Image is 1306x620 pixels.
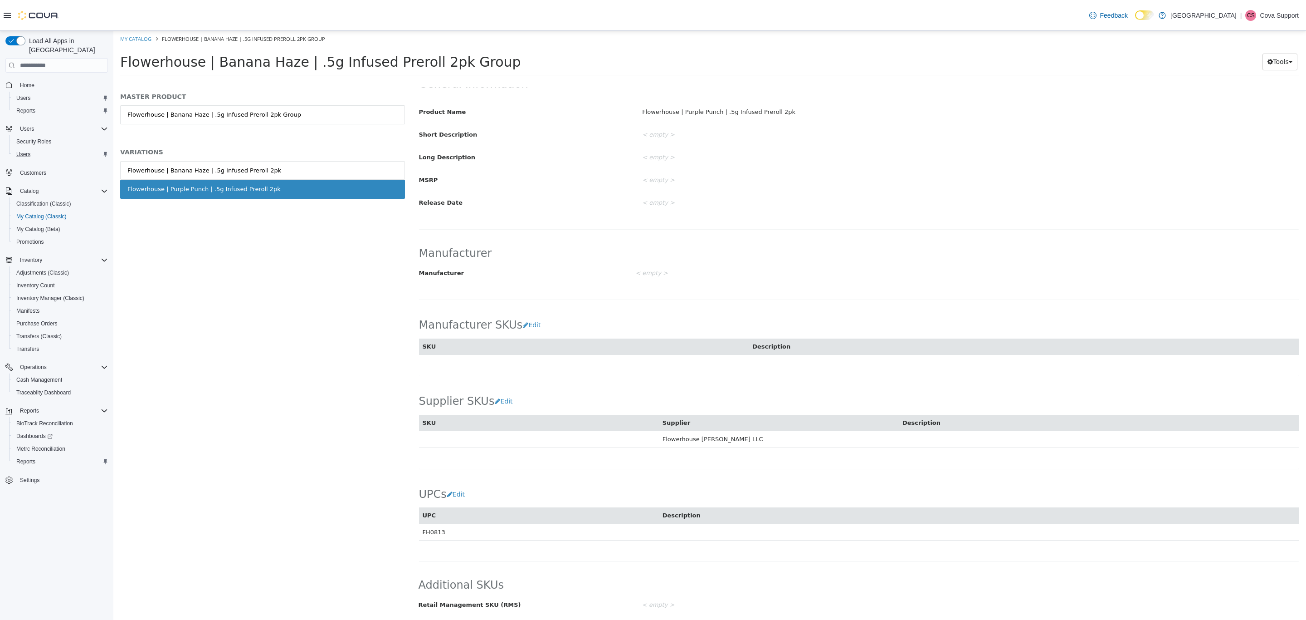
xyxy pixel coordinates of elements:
[9,430,112,443] a: Dashboards
[16,138,51,145] span: Security Roles
[13,443,69,454] a: Metrc Reconciliation
[1240,10,1242,21] p: |
[306,239,351,246] span: Manufacturer
[16,238,44,246] span: Promotions
[20,256,42,264] span: Inventory
[13,387,108,398] span: Traceabilty Dashboard
[16,167,108,178] span: Customers
[13,431,108,442] span: Dashboards
[16,320,58,327] span: Purchase Orders
[16,255,46,266] button: Inventory
[16,474,108,486] span: Settings
[16,107,35,114] span: Reports
[549,481,587,488] span: Description
[306,100,364,107] span: Short Description
[1245,10,1256,21] div: Cova Support
[16,376,62,384] span: Cash Management
[9,104,112,117] button: Reports
[333,455,356,472] button: Edit
[1149,23,1184,39] button: Tools
[16,389,71,396] span: Traceabilty Dashboard
[20,364,47,371] span: Operations
[16,213,67,220] span: My Catalog (Classic)
[16,405,43,416] button: Reports
[16,362,108,373] span: Operations
[1135,10,1154,20] input: Dark Mode
[9,343,112,355] button: Transfers
[522,142,1192,157] div: < empty >
[13,318,108,329] span: Purchase Orders
[7,5,38,11] a: My Catalog
[14,154,167,163] div: Flowerhouse | Purple Punch | .5g Infused Preroll 2pk
[306,493,546,510] td: FH0813
[9,443,112,455] button: Metrc Reconciliation
[306,286,433,303] h2: Manufacturer SKUs
[306,362,404,379] h2: Supplier SKUs
[13,456,108,467] span: Reports
[20,477,39,484] span: Settings
[2,78,112,91] button: Home
[16,345,39,353] span: Transfers
[13,211,70,222] a: My Catalog (Classic)
[522,74,1192,89] div: Flowerhouse | Purple Punch | .5g Infused Preroll 2pk
[16,123,38,134] button: Users
[9,455,112,468] button: Reports
[7,117,292,125] h5: VARIATIONS
[16,295,84,302] span: Inventory Manager (Classic)
[16,269,69,276] span: Adjustments (Classic)
[18,11,59,20] img: Cova
[309,481,323,488] span: UPC
[20,187,39,195] span: Catalog
[16,458,35,465] span: Reports
[9,148,112,161] button: Users
[7,23,408,39] span: Flowerhouse | Banana Haze | .5g Infused Preroll 2pk Group
[13,331,65,342] a: Transfers (Classic)
[9,317,112,330] button: Purchase Orders
[25,36,108,54] span: Load All Apps in [GEOGRAPHIC_DATA]
[13,374,108,385] span: Cash Management
[522,566,1193,582] div: < empty >
[16,200,71,207] span: Classification (Classic)
[16,445,65,453] span: Metrc Reconciliation
[7,62,292,70] h5: MASTER PRODUCT
[13,331,108,342] span: Transfers (Classic)
[9,236,112,248] button: Promotions
[13,149,108,160] span: Users
[13,318,61,329] a: Purchase Orders
[13,443,108,454] span: Metrc Reconciliation
[16,282,55,289] span: Inventory Count
[13,418,77,429] a: BioTrack Reconciliation
[13,136,55,147] a: Security Roles
[49,5,212,11] span: Flowerhouse | Banana Haze | .5g Infused Preroll 2pk Group
[16,362,50,373] button: Operations
[16,475,43,486] a: Settings
[2,166,112,179] button: Customers
[16,226,60,233] span: My Catalog (Beta)
[9,374,112,386] button: Cash Management
[16,94,30,102] span: Users
[2,404,112,417] button: Reports
[16,333,62,340] span: Transfers (Classic)
[306,455,356,472] h2: UPCs
[16,420,73,427] span: BioTrack Reconciliation
[13,267,108,278] span: Adjustments (Classic)
[1100,11,1128,20] span: Feedback
[20,407,39,414] span: Reports
[20,125,34,133] span: Users
[13,305,108,316] span: Manifests
[1170,10,1237,21] p: [GEOGRAPHIC_DATA]
[5,74,108,510] nav: Complex example
[306,123,362,130] span: Long Description
[20,82,34,89] span: Home
[1260,10,1299,21] p: Cova Support
[13,236,108,247] span: Promotions
[639,312,677,319] span: Description
[13,344,108,354] span: Transfers
[13,93,108,103] span: Users
[13,105,39,116] a: Reports
[20,169,46,177] span: Customers
[13,198,108,209] span: Classification (Classic)
[9,197,112,210] button: Classification (Classic)
[13,236,48,247] a: Promotions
